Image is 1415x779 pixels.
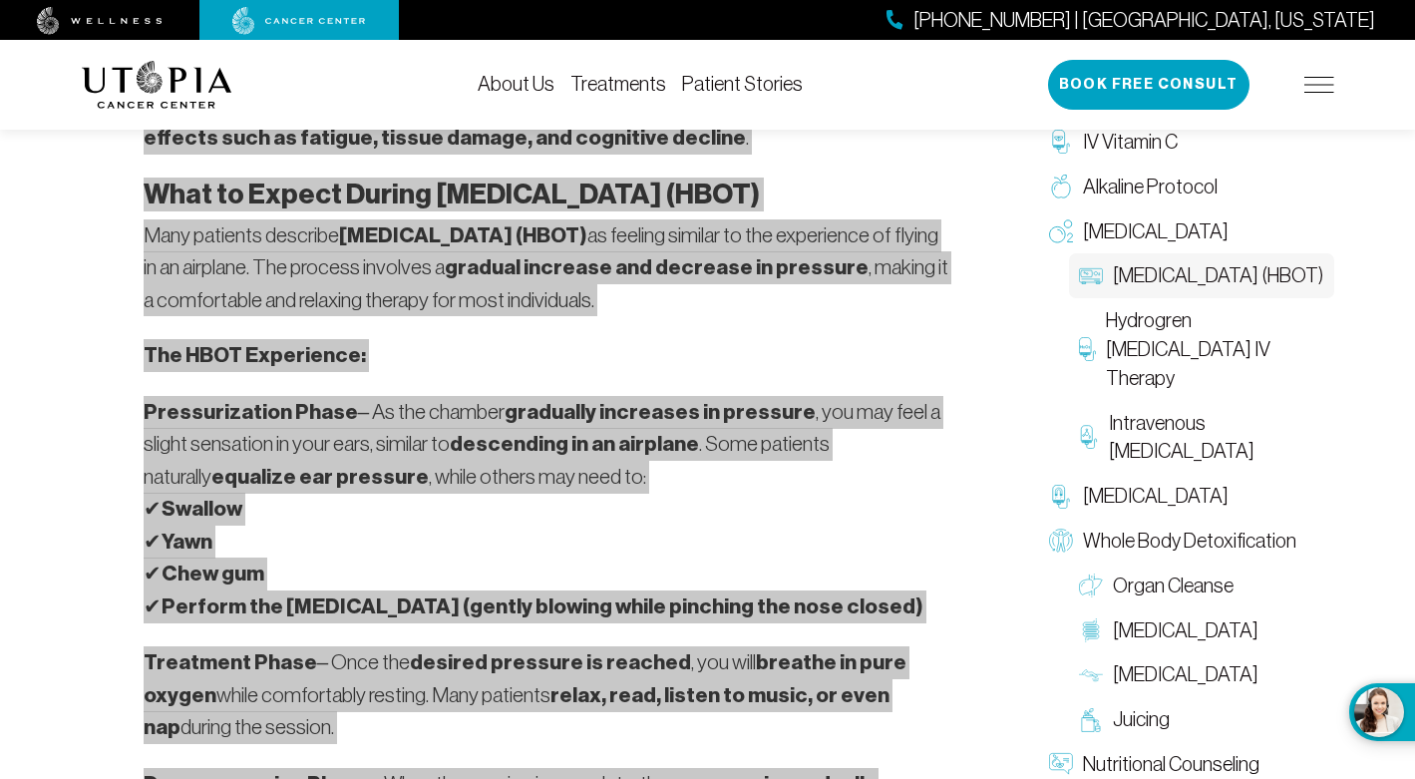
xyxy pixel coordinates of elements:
img: Intravenous Ozone Therapy [1079,425,1100,449]
img: IV Vitamin C [1049,130,1073,154]
span: Whole Body Detoxification [1083,527,1296,556]
a: Patient Stories [682,73,803,95]
span: [MEDICAL_DATA] (HBOT) [1113,261,1323,290]
p: Many patients describe as feeling similar to the experience of flying in an airplane. The process... [144,219,953,316]
a: Hydrogren [MEDICAL_DATA] IV Therapy [1069,298,1334,400]
a: Alkaline Protocol [1039,165,1334,209]
img: icon-hamburger [1304,77,1334,93]
span: Alkaline Protocol [1083,173,1218,201]
a: [MEDICAL_DATA] (HBOT) [1069,253,1334,298]
a: Whole Body Detoxification [1039,519,1334,564]
strong: equalize ear pressure [211,464,429,490]
button: Book Free Consult [1048,60,1249,110]
a: [PHONE_NUMBER] | [GEOGRAPHIC_DATA], [US_STATE] [886,6,1375,35]
strong: [MEDICAL_DATA] (HBOT) [339,222,587,248]
span: [MEDICAL_DATA] [1113,616,1258,645]
img: Lymphatic Massage [1079,663,1103,687]
strong: gradual increase and decrease in pressure [445,254,869,280]
strong: Yawn [162,529,212,555]
img: Juicing [1079,708,1103,732]
a: [MEDICAL_DATA] [1039,209,1334,254]
a: IV Vitamin C [1039,120,1334,165]
strong: Swallow [162,496,242,522]
strong: Perform the [MEDICAL_DATA] (gently blowing while pinching the nose closed) [162,593,923,619]
img: Nutritional Counseling [1049,752,1073,776]
img: logo [82,61,232,109]
span: Juicing [1113,705,1170,734]
img: Alkaline Protocol [1049,175,1073,198]
span: [MEDICAL_DATA] [1113,660,1258,689]
img: Colon Therapy [1079,618,1103,642]
span: [MEDICAL_DATA] [1083,482,1229,511]
img: wellness [37,7,163,35]
strong: Treatment Phase [144,649,317,675]
a: Juicing [1069,697,1334,742]
img: Whole Body Detoxification [1049,529,1073,553]
strong: side effects such as fatigue, tissue damage, and cognitive decline [144,92,887,151]
a: Treatments [570,73,666,95]
a: About Us [478,73,554,95]
strong: desired pressure is reached [410,649,691,675]
span: IV Vitamin C [1083,128,1178,157]
strong: Pressurization Phase [144,399,358,425]
img: Oxygen Therapy [1049,219,1073,243]
span: [PHONE_NUMBER] | [GEOGRAPHIC_DATA], [US_STATE] [913,6,1375,35]
a: [MEDICAL_DATA] [1039,474,1334,519]
img: Organ Cleanse [1079,574,1103,597]
p: – Once the , you will while comfortably resting. Many patients during the session. [144,646,953,744]
strong: gradually increases in pressure [505,399,816,425]
a: [MEDICAL_DATA] [1069,652,1334,697]
strong: What to Expect During [MEDICAL_DATA] (HBOT) [144,178,760,210]
img: cancer center [232,7,366,35]
strong: The HBOT Experience: [144,342,366,368]
strong: breathe in pure oxygen [144,649,907,708]
span: Nutritional Counseling [1083,750,1259,779]
span: Organ Cleanse [1113,572,1234,600]
span: Hydrogren [MEDICAL_DATA] IV Therapy [1106,306,1324,392]
span: [MEDICAL_DATA] [1083,217,1229,246]
span: Intravenous [MEDICAL_DATA] [1109,409,1323,467]
strong: descending in an airplane [450,431,699,457]
strong: Chew gum [162,561,264,586]
p: – As the chamber , you may feel a slight sensation in your ears, similar to . Some patients natur... [144,396,953,623]
img: Hydrogren Peroxide IV Therapy [1079,337,1096,361]
img: Chelation Therapy [1049,485,1073,509]
a: Organ Cleanse [1069,564,1334,608]
a: [MEDICAL_DATA] [1069,608,1334,653]
img: Hyperbaric Oxygen Therapy (HBOT) [1079,264,1103,288]
a: Intravenous [MEDICAL_DATA] [1069,401,1334,475]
